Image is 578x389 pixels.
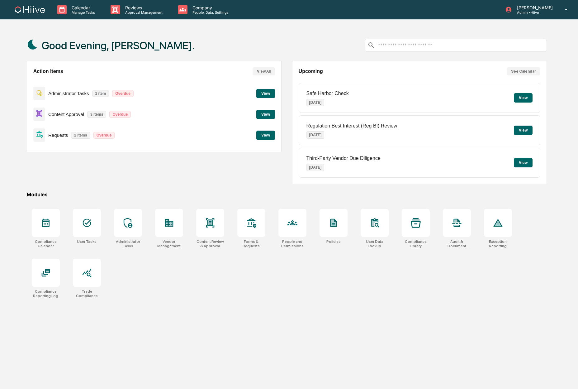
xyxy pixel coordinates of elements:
a: View [256,111,275,117]
p: People, Data, Settings [187,10,232,15]
p: Reviews [120,5,166,10]
p: Third-Party Vendor Due Diligence [306,156,381,161]
button: View All [253,67,275,75]
p: Content Approval [48,112,84,117]
div: Exception Reporting [484,239,512,248]
button: View [514,93,533,103]
div: People and Permissions [278,239,306,248]
div: Compliance Reporting Log [32,289,60,298]
button: View [514,126,533,135]
div: Modules [27,192,547,198]
p: Overdue [109,111,131,118]
div: Compliance Calendar [32,239,60,248]
div: Audit & Document Logs [443,239,471,248]
img: logo [15,6,45,13]
p: Manage Tasks [67,10,98,15]
div: User Data Lookup [361,239,389,248]
p: 3 items [87,111,106,118]
div: Forms & Requests [237,239,265,248]
button: View [256,110,275,119]
div: Administrator Tasks [114,239,142,248]
div: Compliance Library [402,239,430,248]
div: Content Review & Approval [196,239,224,248]
h2: Upcoming [299,69,323,74]
button: View [514,158,533,167]
a: View [256,132,275,138]
p: Overdue [112,90,134,97]
p: Admin • Hiive [512,10,556,15]
p: [DATE] [306,164,325,171]
p: 2 items [71,132,90,139]
div: Trade Compliance [73,289,101,298]
p: [PERSON_NAME] [512,5,556,10]
p: Overdue [93,132,115,139]
div: User Tasks [77,239,97,244]
a: View [256,90,275,96]
p: Company [187,5,232,10]
p: Safe Harbor Check [306,91,349,96]
p: [DATE] [306,131,325,139]
p: [DATE] [306,99,325,106]
button: See Calendar [507,67,540,75]
p: Calendar [67,5,98,10]
button: View [256,131,275,140]
iframe: Open customer support [558,368,575,385]
h1: Good Evening, [PERSON_NAME]. [42,39,195,52]
div: Policies [326,239,341,244]
h2: Action Items [33,69,63,74]
p: 1 item [92,90,109,97]
p: Administrator Tasks [48,91,89,96]
p: Requests [48,132,68,138]
p: Regulation Best Interest (Reg BI) Review [306,123,397,129]
p: Approval Management [120,10,166,15]
button: View [256,89,275,98]
div: Vendor Management [155,239,183,248]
